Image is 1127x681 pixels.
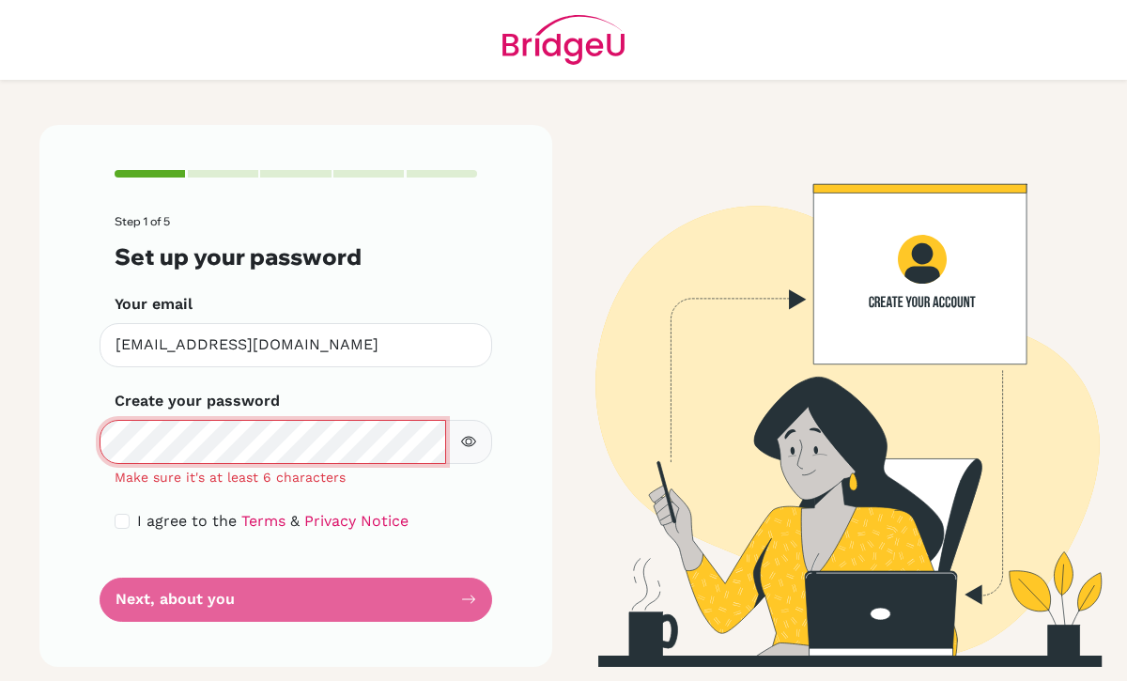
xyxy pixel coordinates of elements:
span: & [290,512,300,530]
a: Privacy Notice [304,512,409,530]
h3: Set up your password [115,243,477,271]
label: Create your password [115,390,280,412]
div: Make sure it's at least 6 characters [100,468,492,488]
label: Your email [115,293,193,316]
a: Terms [241,512,286,530]
input: Insert your email* [100,323,492,367]
span: I agree to the [137,512,237,530]
span: Step 1 of 5 [115,214,170,228]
